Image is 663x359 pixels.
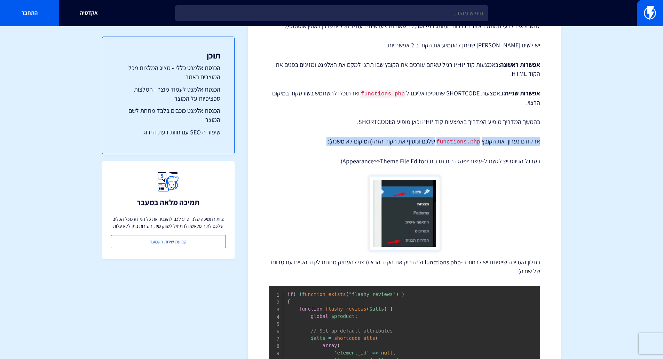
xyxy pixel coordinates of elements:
span: ) [402,291,404,297]
span: $product [331,313,355,319]
h3: תוכן [116,51,220,60]
span: 'element_id' [334,350,369,356]
span: function_exists [302,291,346,297]
span: ( [375,335,378,341]
p: צוות התמיכה שלנו יסייע לכם להעביר את כל המידע מכל הכלים שלכם לתוך פלאשי ולהתחיל לשווק מיד, השירות... [111,216,226,229]
a: שיפור ה SEO עם חוות דעת ודירוג [116,128,220,137]
h3: תמיכה מלאה במעבר [137,198,199,206]
a: קביעת שיחת הטמעה [111,235,226,248]
span: // Set up default attributes [311,328,393,334]
a: הכנסת אלמנט כללי - מציג המלצות מכל המוצרים באתר [116,63,220,81]
strong: אפשרות ראשונה: [498,61,540,69]
span: { [287,299,290,304]
span: ( [293,291,296,297]
span: , [393,350,396,356]
span: "flashy_reviews" [349,291,396,297]
span: ; [355,313,357,319]
span: if [287,291,293,297]
p: באמצעות קוד PHP רגיל שאתם עורכים את הקובץ שבו תרצו למקם את האלמנט ומזינים בפנים את הקוד HTML. [269,60,540,78]
span: shortcode_atts [334,335,375,341]
strong: אפשרות שנייה: [503,89,540,97]
code: functions.php [435,138,482,146]
a: הכנסת אלמנט כוכבים בלבד מתחת לשם המוצר [116,106,220,124]
span: = [328,335,331,341]
span: flashy_reviews [325,306,366,312]
input: חיפוש מהיר... [175,5,488,21]
span: $atts [369,306,384,312]
p: בסרגל הניווט יש לגשת ל-עיצוב>>הגדרות תבנית (Appearance>>Theme File Editor) [269,157,540,166]
span: ( [366,306,369,312]
span: null [381,350,393,356]
span: array [322,343,337,348]
p: יש לשים [PERSON_NAME] שניתן להטמיע את הקוד ב 2 אפשרויות. [269,41,540,50]
a: הכנסת אלמנט לעמוד מוצר - המלצות ספציפיות על המוצר [116,85,220,103]
p: באמצעות SHORTCODE שתוסיפו אליכם ל ואז תוכלו להשתמש בשורטקוד במיקום הרצוי. [269,89,540,107]
span: ) [384,306,387,312]
span: ) [396,291,398,297]
code: functions.php [360,90,406,98]
span: ! [299,291,302,297]
span: ( [346,291,349,297]
span: function [299,306,322,312]
p: בהמשך המדריך מופיע המדריך באמצעות קוד PHP וכאן מופיע הSHORTCODE. [269,117,540,126]
span: { [390,306,393,312]
span: => [372,350,378,356]
p: בחלון העריכה שייפתח יש לבחור ב-functions.php ולהדביק את הקוד הבא (רצוי להעתיק מתחת לקוד הקיים עם ... [269,258,540,275]
span: $atts [311,335,325,341]
p: אז קודם נערוך את הקובץ שלכם ונוסיף את הקוד הזה (המיקום לא משנה): [269,137,540,146]
span: ( [337,343,340,348]
span: global [311,313,329,319]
